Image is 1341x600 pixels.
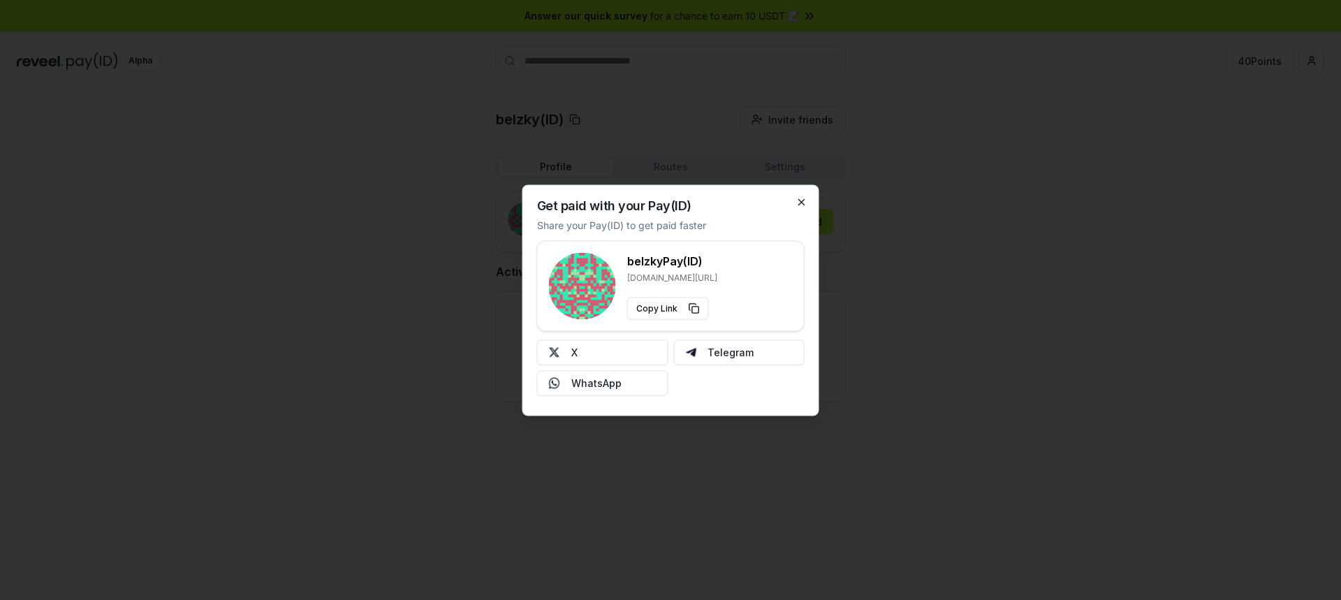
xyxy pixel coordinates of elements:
[627,272,717,283] p: [DOMAIN_NAME][URL]
[537,339,668,365] button: X
[537,370,668,395] button: WhatsApp
[537,199,691,212] h2: Get paid with your Pay(ID)
[685,346,696,358] img: Telegram
[673,339,805,365] button: Telegram
[627,252,717,269] h3: belzky Pay(ID)
[549,377,560,388] img: Whatsapp
[627,297,709,319] button: Copy Link
[537,217,706,232] p: Share your Pay(ID) to get paid faster
[549,346,560,358] img: X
